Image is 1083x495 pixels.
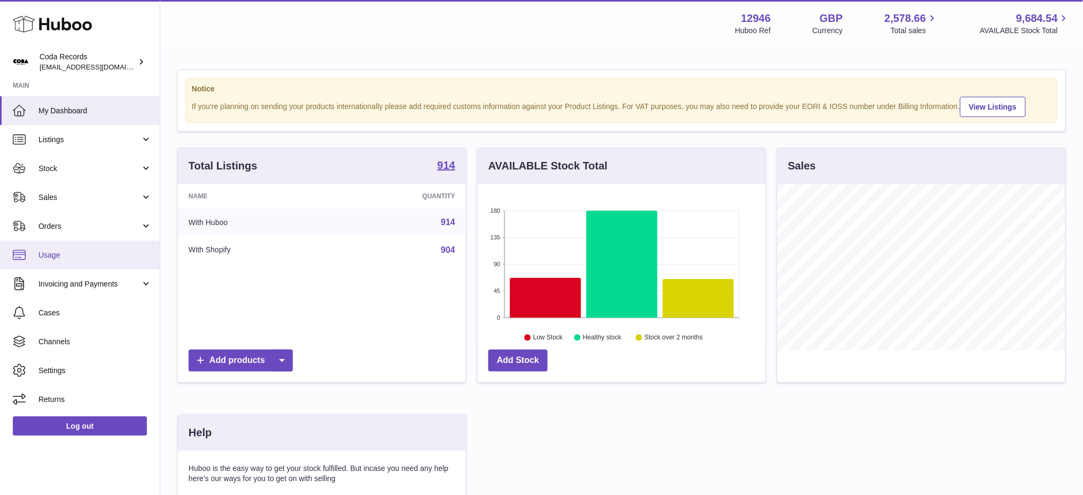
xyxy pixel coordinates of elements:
[1016,11,1058,26] span: 9,684.54
[741,11,771,26] strong: 12946
[38,395,152,405] span: Returns
[980,11,1070,36] a: 9,684.54 AVAILABLE Stock Total
[40,52,136,72] div: Coda Records
[38,164,141,174] span: Stock
[891,26,938,36] span: Total sales
[980,26,1070,36] span: AVAILABLE Stock Total
[38,106,152,116] span: My Dashboard
[813,26,843,36] div: Currency
[38,337,152,347] span: Channels
[38,308,152,318] span: Cases
[885,11,939,36] a: 2,578.66 Total sales
[13,416,147,436] a: Log out
[38,279,141,289] span: Invoicing and Payments
[38,250,152,260] span: Usage
[38,135,141,145] span: Listings
[820,11,843,26] strong: GBP
[38,221,141,231] span: Orders
[40,63,157,71] span: [EMAIL_ADDRESS][DOMAIN_NAME]
[13,54,29,70] img: internalAdmin-12946@internal.huboo.com
[38,366,152,376] span: Settings
[38,192,141,203] span: Sales
[885,11,926,26] span: 2,578.66
[735,26,771,36] div: Huboo Ref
